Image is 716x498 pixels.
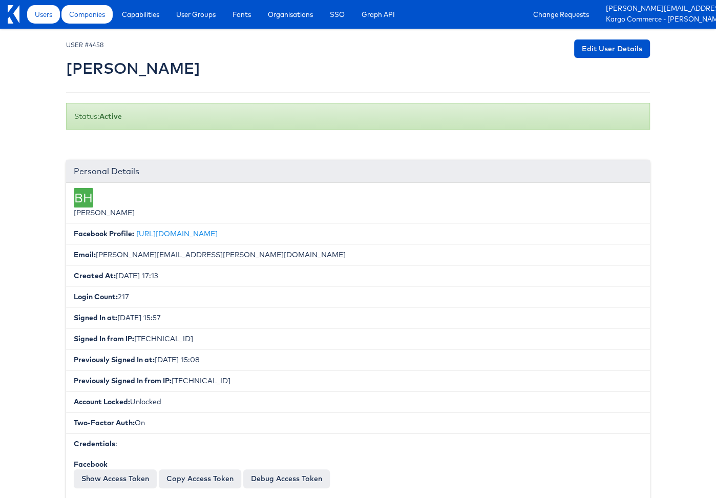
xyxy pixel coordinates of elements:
span: Organisations [268,9,313,19]
b: Facebook [74,460,108,469]
b: Account Locked: [74,397,130,406]
span: Companies [69,9,105,19]
a: Capabilities [114,5,167,24]
div: Personal Details [66,160,650,183]
span: User Groups [176,9,216,19]
a: Kargo Commerce - [PERSON_NAME] [606,14,708,25]
li: [PERSON_NAME] [66,183,650,223]
b: Active [99,112,122,121]
button: Show Access Token [74,469,157,488]
a: Organisations [260,5,321,24]
div: Status: [66,103,650,130]
li: [TECHNICAL_ID] [66,328,650,349]
b: Facebook Profile: [74,229,134,238]
li: [DATE] 15:57 [66,307,650,328]
li: 217 [66,286,650,307]
b: Credentials [74,439,115,448]
a: Change Requests [525,5,597,24]
button: Copy Access Token [159,469,241,488]
li: [DATE] 15:08 [66,349,650,370]
a: [URL][DOMAIN_NAME] [136,229,218,238]
a: SSO [322,5,352,24]
a: Fonts [225,5,259,24]
li: Unlocked [66,391,650,412]
a: Edit User Details [574,39,650,58]
b: Previously Signed In from IP: [74,376,172,385]
div: BH [74,188,93,208]
b: Signed In from IP: [74,334,134,343]
span: Graph API [362,9,395,19]
b: Email: [74,250,96,259]
a: Debug Access Token [243,469,330,488]
b: Created At: [74,271,116,280]
a: Companies [61,5,113,24]
li: [TECHNICAL_ID] [66,370,650,391]
h2: [PERSON_NAME] [66,60,200,77]
a: Users [27,5,60,24]
span: Capabilities [122,9,159,19]
li: On [66,412,650,433]
span: Fonts [233,9,251,19]
span: SSO [330,9,345,19]
a: Graph API [354,5,403,24]
b: Login Count: [74,292,118,301]
b: Two-Factor Auth: [74,418,135,427]
b: Previously Signed In at: [74,355,155,364]
span: Users [35,9,52,19]
a: User Groups [169,5,223,24]
li: [PERSON_NAME][EMAIL_ADDRESS][PERSON_NAME][DOMAIN_NAME] [66,244,650,265]
a: [PERSON_NAME][EMAIL_ADDRESS][PERSON_NAME][DOMAIN_NAME] [606,4,708,14]
small: USER #4458 [66,41,103,49]
li: [DATE] 17:13 [66,265,650,286]
b: Signed In at: [74,313,117,322]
